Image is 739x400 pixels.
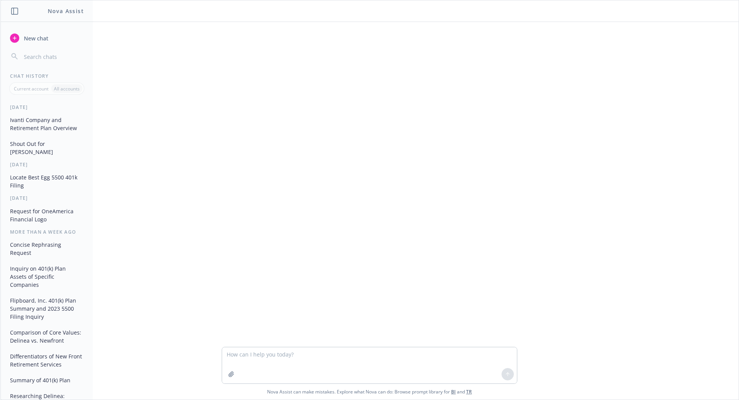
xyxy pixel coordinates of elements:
[7,238,87,259] button: Concise Rephrasing Request
[3,384,736,400] span: Nova Assist can make mistakes. Explore what Nova can do: Browse prompt library for and
[54,85,80,92] p: All accounts
[451,388,456,395] a: BI
[7,137,87,158] button: Shout Out for [PERSON_NAME]
[1,161,93,168] div: [DATE]
[7,350,87,371] button: Differentiators of New Front Retirement Services
[7,294,87,323] button: Flipboard, Inc. 401(k) Plan Summary and 2023 5500 Filing Inquiry
[7,374,87,387] button: Summary of 401(k) Plan
[14,85,48,92] p: Current account
[22,34,48,42] span: New chat
[7,326,87,347] button: Comparison of Core Values: Delinea vs. Newfront
[22,51,84,62] input: Search chats
[466,388,472,395] a: TR
[1,104,93,110] div: [DATE]
[1,229,93,235] div: More than a week ago
[1,73,93,79] div: Chat History
[7,31,87,45] button: New chat
[48,7,84,15] h1: Nova Assist
[7,262,87,291] button: Inquiry on 401(k) Plan Assets of Specific Companies
[7,171,87,192] button: Locate Best Egg 5500 401k Filing
[1,195,93,201] div: [DATE]
[7,205,87,226] button: Request for OneAmerica Financial Logo
[7,114,87,134] button: Ivanti Company and Retirement Plan Overview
